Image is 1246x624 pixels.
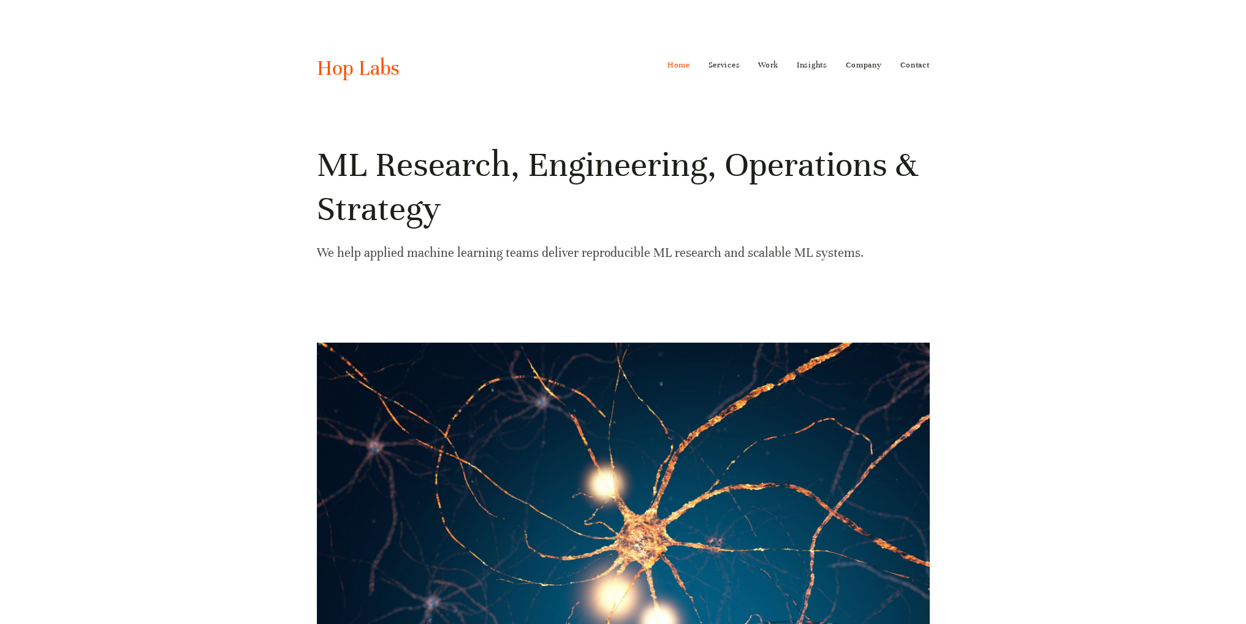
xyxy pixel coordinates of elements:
[317,242,930,264] p: We help applied machine learning teams deliver reproducible ML research and scalable ML systems.
[846,55,882,75] a: Company
[317,143,930,231] h1: ML Research, Engineering, Operations & Strategy
[900,55,930,75] a: Contact
[317,55,400,81] a: Hop Labs
[797,55,827,75] a: Insights
[708,55,740,75] a: Services
[667,55,690,75] a: Home
[758,55,778,75] a: Work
